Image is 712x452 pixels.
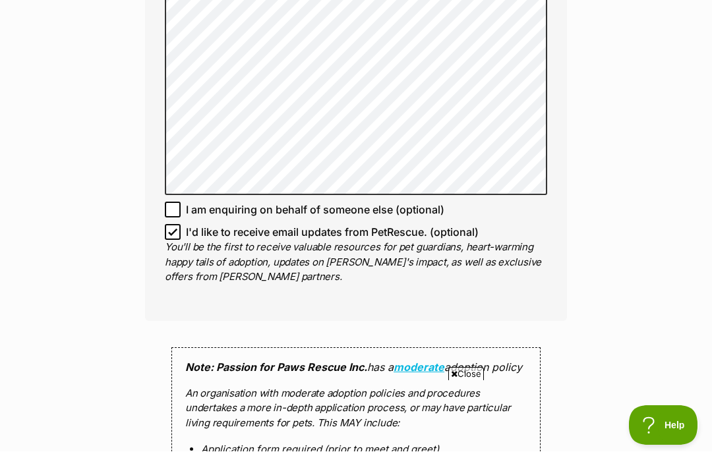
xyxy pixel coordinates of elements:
span: I'd like to receive email updates from PetRescue. (optional) [186,225,479,240]
strong: Note: Passion for Paws Rescue Inc. [185,361,367,374]
iframe: Help Scout Beacon - Open [629,406,699,445]
iframe: Advertisement [36,386,676,445]
span: Close [448,368,484,381]
span: I am enquiring on behalf of someone else (optional) [186,202,444,218]
p: You'll be the first to receive valuable resources for pet guardians, heart-warming happy tails of... [165,240,547,285]
a: moderate [394,361,444,374]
